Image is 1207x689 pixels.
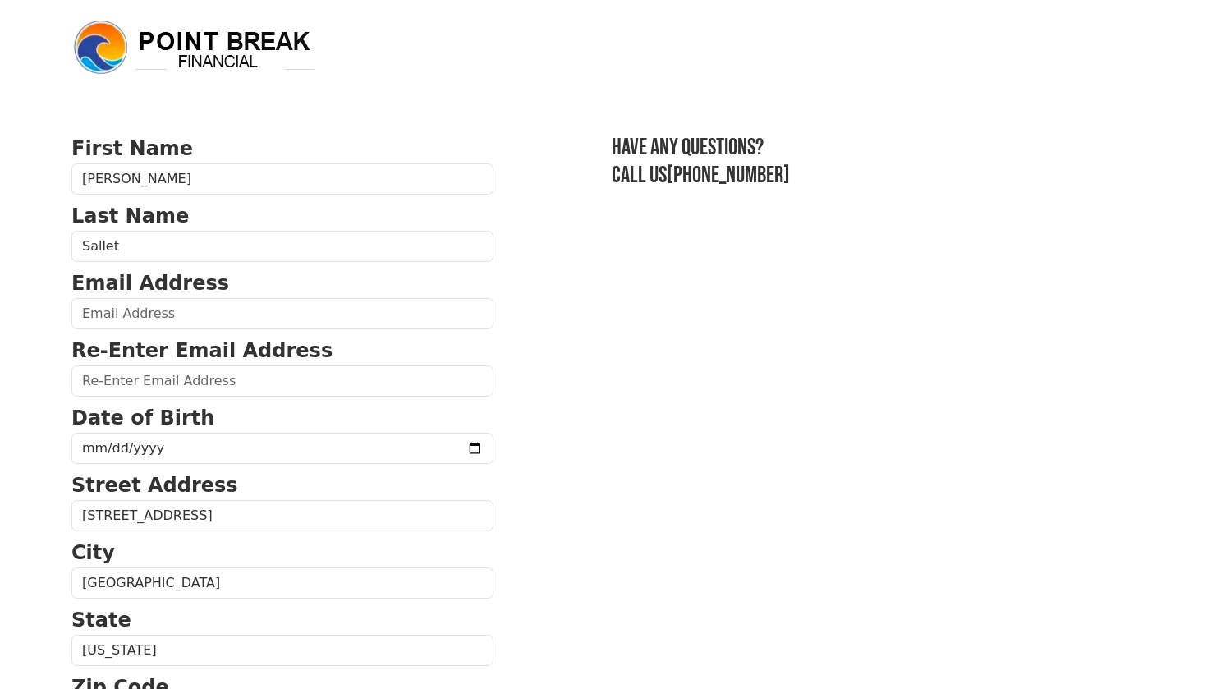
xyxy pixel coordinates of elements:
[667,162,790,189] a: [PHONE_NUMBER]
[71,474,238,497] strong: Street Address
[612,134,1136,162] h3: Have any questions?
[71,567,493,599] input: City
[71,204,189,227] strong: Last Name
[71,541,115,564] strong: City
[71,365,493,397] input: Re-Enter Email Address
[71,163,493,195] input: First Name
[71,407,214,429] strong: Date of Birth
[71,500,493,531] input: Street Address
[71,272,229,295] strong: Email Address
[71,298,493,329] input: Email Address
[71,137,193,160] strong: First Name
[71,339,333,362] strong: Re-Enter Email Address
[612,162,1136,190] h3: Call us
[71,231,493,262] input: Last Name
[71,18,318,77] img: logo.png
[71,609,131,632] strong: State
